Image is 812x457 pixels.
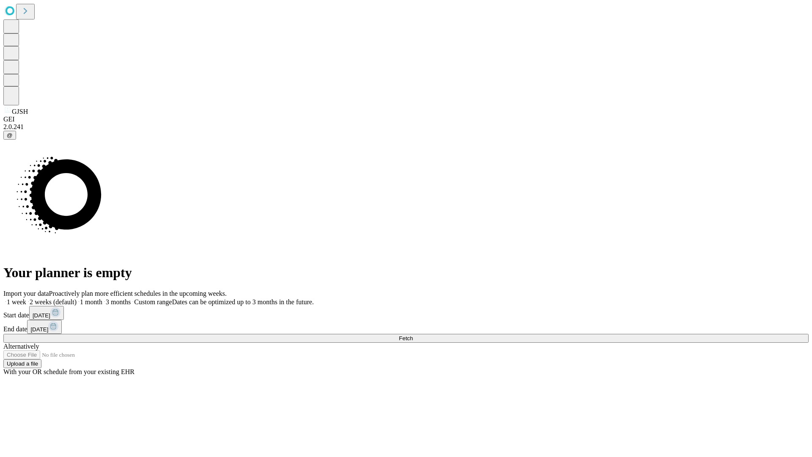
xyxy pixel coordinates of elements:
div: Start date [3,306,809,320]
button: Fetch [3,334,809,343]
span: Custom range [134,298,172,306]
button: Upload a file [3,359,41,368]
div: 2.0.241 [3,123,809,131]
button: @ [3,131,16,140]
span: 2 weeks (default) [30,298,77,306]
span: Dates can be optimized up to 3 months in the future. [172,298,314,306]
div: End date [3,320,809,334]
span: 1 month [80,298,102,306]
div: GEI [3,116,809,123]
button: [DATE] [29,306,64,320]
h1: Your planner is empty [3,265,809,281]
span: With your OR schedule from your existing EHR [3,368,134,375]
span: 3 months [106,298,131,306]
span: Proactively plan more efficient schedules in the upcoming weeks. [49,290,227,297]
span: @ [7,132,13,138]
span: 1 week [7,298,26,306]
span: [DATE] [33,312,50,319]
span: Import your data [3,290,49,297]
button: [DATE] [27,320,62,334]
span: [DATE] [30,326,48,333]
span: GJSH [12,108,28,115]
span: Alternatively [3,343,39,350]
span: Fetch [399,335,413,341]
